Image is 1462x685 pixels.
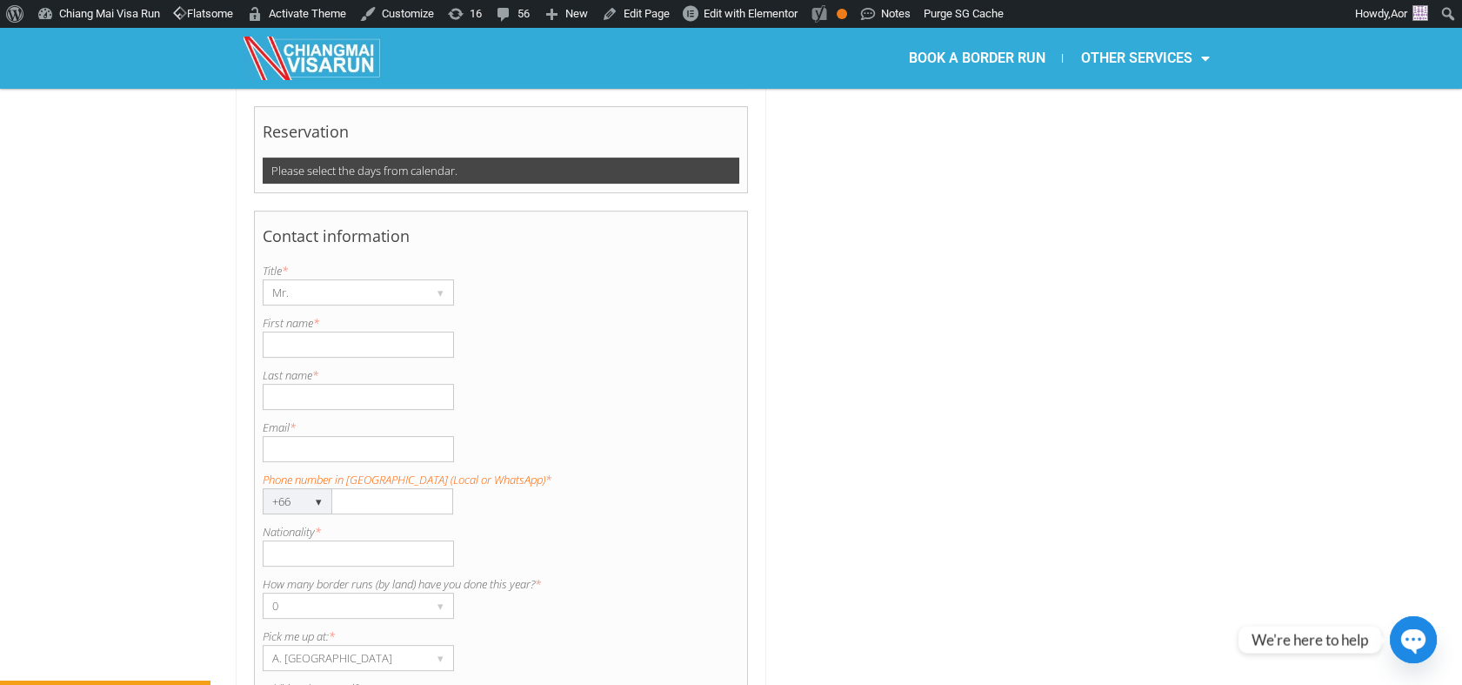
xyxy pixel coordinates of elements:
div: Mr. [264,280,420,305]
div: ▾ [429,280,453,305]
div: 0 [264,594,420,618]
a: BOOK A BORDER RUN [891,38,1062,78]
span: Aor [1391,7,1407,20]
div: ▾ [429,646,453,670]
span: Edit with Elementor [704,7,798,20]
label: Pick me up at: [263,628,740,645]
label: First name [263,314,740,332]
label: Email [263,419,740,436]
h4: Reservation [263,114,740,158]
div: ▾ [307,489,331,514]
label: How many border runs (by land) have you done this year? [263,575,740,593]
div: A. [GEOGRAPHIC_DATA] [264,646,420,670]
label: Last name [263,366,740,384]
label: Nationality [263,523,740,541]
h4: Contact information [263,218,740,262]
a: OTHER SERVICES [1063,38,1226,78]
nav: Menu [731,38,1226,78]
div: Please select the days from calendar. [263,158,740,184]
div: +66 [264,489,298,514]
label: Phone number in [GEOGRAPHIC_DATA] (Local or WhatsApp) [263,471,740,488]
label: Title [263,262,740,279]
div: OK [837,9,847,19]
div: ▾ [429,594,453,618]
